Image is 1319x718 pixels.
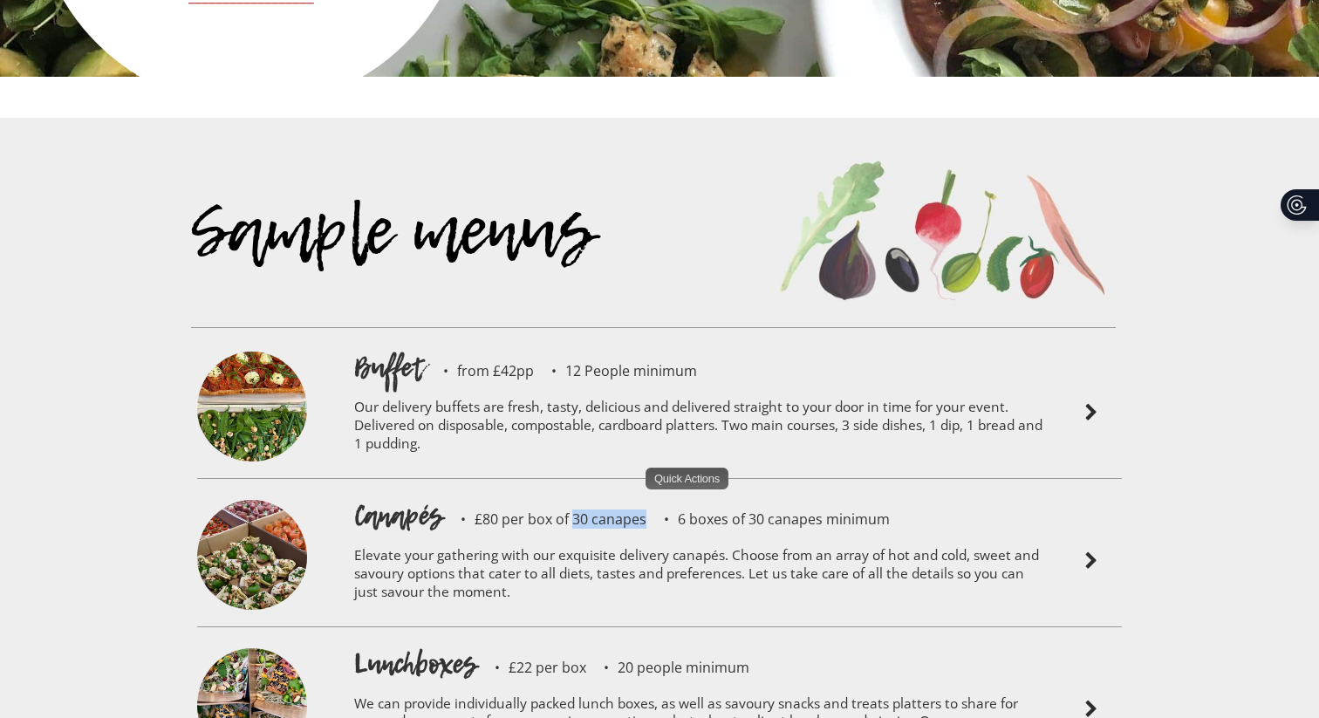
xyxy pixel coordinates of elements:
p: 12 People minimum [534,364,697,378]
h1: Lunchboxes [354,645,477,683]
p: 6 boxes of 30 canapes minimum [646,512,890,526]
p: £22 per box [477,660,586,674]
p: £80 per box of 30 canapes [443,512,646,526]
div: Sample menus [191,221,760,327]
p: Elevate your gathering with our exquisite delivery canapés. Choose from an array of hot and cold,... [354,535,1043,618]
p: from £42pp [426,364,534,378]
h1: Canapés [354,496,443,535]
p: Our delivery buffets are fresh, tasty, delicious and delivered straight to your door in time for ... [354,386,1043,469]
p: 20 people minimum [586,660,749,674]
